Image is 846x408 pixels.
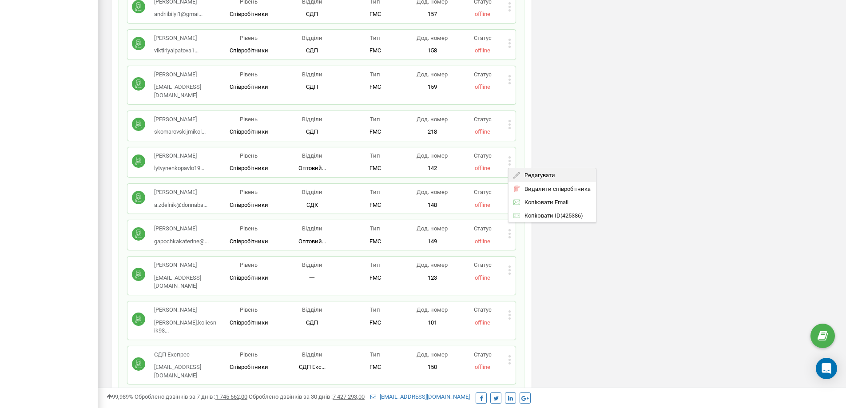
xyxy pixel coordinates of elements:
[475,238,490,245] span: offline
[370,261,380,268] span: Тип
[370,225,380,232] span: Тип
[302,261,322,268] span: Відділи
[154,319,216,334] span: [PERSON_NAME].koliesnik93...
[306,47,318,54] span: СДП
[369,364,381,370] span: FMC
[369,11,381,17] span: FMC
[417,261,448,268] span: Дод. номер
[306,83,318,90] span: СДП
[302,189,322,195] span: Відділи
[230,11,268,17] span: Співробітники
[240,261,258,268] span: Рівень
[417,71,448,78] span: Дод. номер
[107,393,133,400] span: 99,989%
[154,152,204,160] p: [PERSON_NAME]
[407,164,457,173] p: 142
[154,188,207,197] p: [PERSON_NAME]
[369,202,381,208] span: FMC
[417,116,448,123] span: Дод. номер
[475,83,490,90] span: offline
[370,189,380,195] span: Тип
[240,71,258,78] span: Рівень
[417,306,448,313] span: Дод. номер
[230,364,268,370] span: Співробітники
[474,351,492,358] span: Статус
[407,128,457,136] p: 218
[333,393,365,400] u: 7 427 293,00
[240,152,258,159] span: Рівень
[302,35,322,41] span: Відділи
[520,186,591,192] span: Видалити співробітника
[475,128,490,135] span: offline
[520,200,568,206] span: Копіювати Email
[240,35,258,41] span: Рівень
[240,306,258,313] span: Рівень
[369,83,381,90] span: FMC
[154,115,206,124] p: [PERSON_NAME]
[154,351,217,359] p: СДП Експрес
[407,201,457,210] p: 148
[520,172,555,178] span: Редагувати
[816,358,837,379] div: Open Intercom Messenger
[240,225,258,232] span: Рівень
[407,319,457,327] p: 101
[154,128,206,135] span: skomarovskijmikol...
[302,351,322,358] span: Відділи
[370,35,380,41] span: Тип
[508,209,596,222] div: ( 425386 )
[298,238,326,245] span: Оптовий...
[407,238,457,246] p: 149
[302,225,322,232] span: Відділи
[369,47,381,54] span: FMC
[154,306,217,314] p: [PERSON_NAME]
[407,83,457,91] p: 159
[474,152,492,159] span: Статус
[417,351,448,358] span: Дод. номер
[474,306,492,313] span: Статус
[520,213,560,218] span: Копіювати ID
[407,363,457,372] p: 150
[215,393,247,400] u: 1 745 662,00
[474,225,492,232] span: Статус
[299,364,326,370] span: СДП Екс...
[306,202,318,208] span: СДК
[154,11,203,17] span: andriibilyi1@gmai...
[230,238,268,245] span: Співробітники
[302,116,322,123] span: Відділи
[230,128,268,135] span: Співробітники
[302,152,322,159] span: Відділи
[309,274,315,281] span: 一
[369,274,381,281] span: FMC
[240,116,258,123] span: Рівень
[370,116,380,123] span: Тип
[370,71,380,78] span: Тип
[475,319,490,326] span: offline
[475,364,490,370] span: offline
[230,47,268,54] span: Співробітники
[230,165,268,171] span: Співробітники
[154,202,207,208] span: a.zdelnik@donnaba...
[370,306,380,313] span: Тип
[154,274,201,289] span: [EMAIL_ADDRESS][DOMAIN_NAME]
[154,261,217,269] p: [PERSON_NAME]
[417,225,448,232] span: Дод. номер
[475,165,490,171] span: offline
[407,10,457,19] p: 157
[154,71,217,79] p: [PERSON_NAME]
[474,116,492,123] span: Статус
[230,83,268,90] span: Співробітники
[230,319,268,326] span: Співробітники
[475,47,490,54] span: offline
[306,128,318,135] span: СДП
[474,261,492,268] span: Статус
[417,152,448,159] span: Дод. номер
[369,319,381,326] span: FMC
[154,34,199,43] p: [PERSON_NAME]
[154,83,217,99] p: [EMAIL_ADDRESS][DOMAIN_NAME]
[302,306,322,313] span: Відділи
[154,363,217,380] p: [EMAIL_ADDRESS][DOMAIN_NAME]
[474,35,492,41] span: Статус
[230,274,268,281] span: Співробітники
[370,152,380,159] span: Тип
[154,238,209,245] span: gapochkakaterine@...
